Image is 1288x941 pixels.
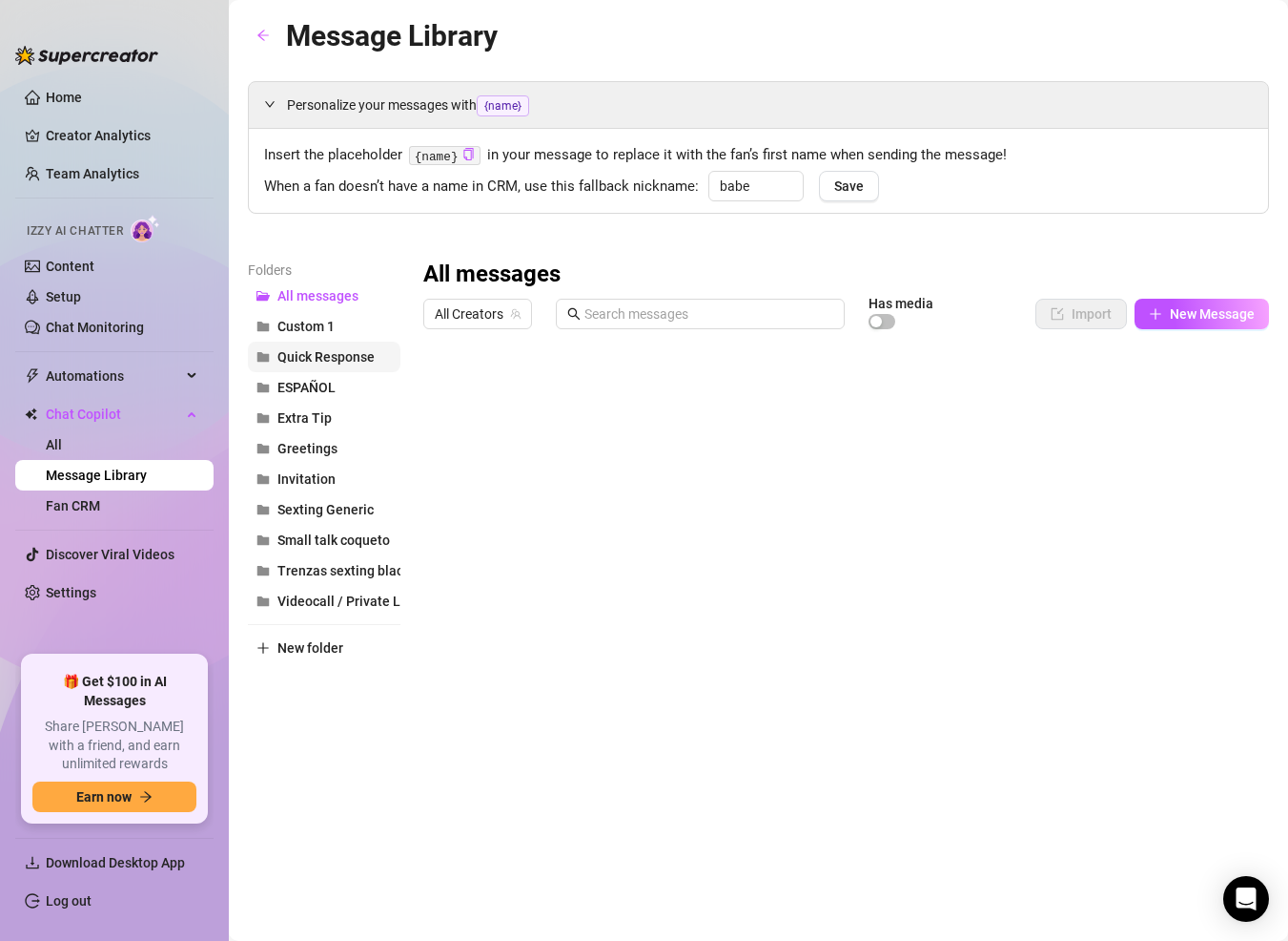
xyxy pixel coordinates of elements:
[46,893,92,909] a: Log out
[435,300,521,328] span: All Creators
[510,308,521,320] span: team
[248,403,400,433] button: Extra Tip
[46,585,96,600] a: Settings
[264,176,699,199] span: When a fan doesn’t have a name in CRM, use this fallback nickname:
[567,307,581,321] span: search
[1149,307,1162,321] span: plus
[25,855,40,870] span: download
[256,442,270,455] span: folder
[248,260,400,281] article: Folders
[139,790,153,804] span: arrow-right
[46,90,82,105] a: Home
[32,718,196,774] span: Share [PERSON_NAME] with a friend, and earn unlimited rewards
[277,319,335,334] span: Custom 1
[249,82,1268,128] div: Personalize your messages with{name}
[248,372,400,403] button: ESPAÑOL
[248,464,400,494] button: Invitation
[248,555,400,586] button: Trenzas sexting black
[277,441,337,456] span: Greetings
[834,178,864,194] span: Save
[46,399,181,429] span: Chat Copilot
[46,320,144,335] a: Chat Monitoring
[869,298,933,309] article: Has media
[256,564,270,577] span: folder
[15,46,158,65] img: logo-BBDzfeDw.svg
[46,289,81,304] a: Setup
[277,380,336,395] span: ESPAÑOL
[46,855,185,870] span: Download Desktop App
[1170,306,1255,322] span: New Message
[477,95,529,116] span: {name}
[76,789,132,805] span: Earn now
[46,361,181,391] span: Automations
[1035,299,1127,329] button: Import
[256,411,270,425] span: folder
[584,303,833,324] input: Search messages
[277,502,374,517] span: Sexting Generic
[46,468,147,483] a: Message Library
[46,259,94,274] a: Content
[256,350,270,364] span: folder
[819,171,879,201] button: Save
[25,368,40,384] span: thunderbolt
[46,498,100,513] a: Fan CRM
[277,533,390,548] span: Small talk coqueto
[277,410,332,426] span: Extra Tip
[248,494,400,525] button: Sexting Generic
[256,533,270,547] span: folder
[46,437,62,452] a: All
[248,525,400,555] button: Small talk coqueto
[256,381,270,394] span: folder
[264,144,1253,167] span: Insert the placeholder in your message to replace it with the fan’s first name when sending the m...
[1135,299,1269,329] button: New Message
[248,342,400,372] button: Quick Response
[1223,876,1269,922] div: Open Intercom Messenger
[256,289,270,303] span: folder-open
[286,13,498,58] article: Message Library
[277,594,419,609] span: Videocall / Private Live
[248,281,400,311] button: All messages
[27,222,123,240] span: Izzy AI Chatter
[277,640,343,656] span: New folder
[248,633,400,663] button: New folder
[256,641,270,655] span: plus
[25,408,37,421] img: Chat Copilot
[46,547,174,562] a: Discover Viral Videos
[46,166,139,181] a: Team Analytics
[256,595,270,608] span: folder
[32,673,196,710] span: 🎁 Get $100 in AI Messages
[32,782,196,812] button: Earn nowarrow-right
[409,146,480,166] code: {name}
[248,311,400,342] button: Custom 1
[248,433,400,464] button: Greetings
[256,29,270,42] span: arrow-left
[248,586,400,617] button: Videocall / Private Live
[462,148,475,162] button: Click to Copy
[277,471,336,487] span: Invitation
[131,215,160,242] img: AI Chatter
[264,98,276,110] span: expanded
[462,148,475,160] span: copy
[277,288,358,303] span: All messages
[423,260,561,290] h3: All messages
[256,320,270,333] span: folder
[277,349,375,365] span: Quick Response
[46,120,198,151] a: Creator Analytics
[256,472,270,486] span: folder
[277,563,410,578] span: Trenzas sexting black
[287,94,1253,116] span: Personalize your messages with
[256,503,270,516] span: folder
